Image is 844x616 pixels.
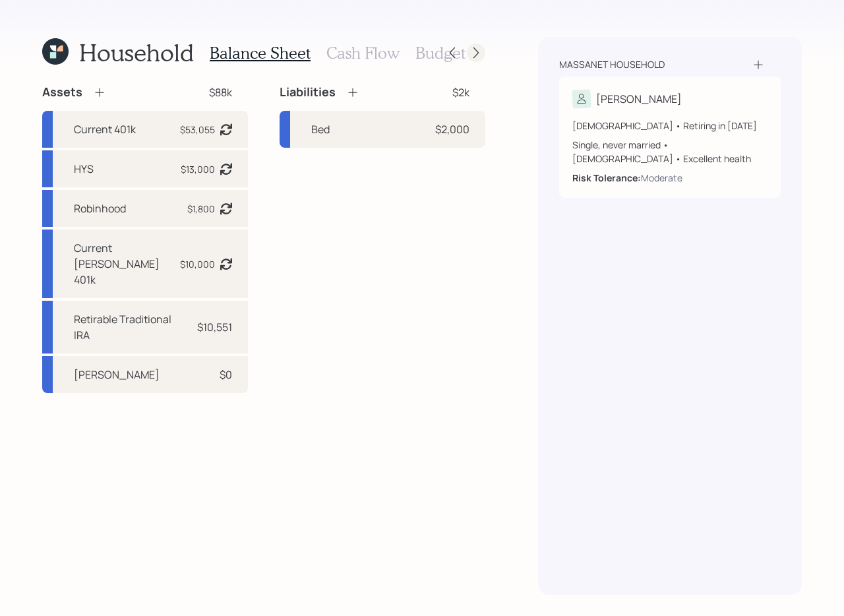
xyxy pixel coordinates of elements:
h4: Assets [42,85,82,100]
div: HYS [74,161,94,177]
h3: Balance Sheet [210,44,311,63]
div: Single, never married • [DEMOGRAPHIC_DATA] • Excellent health [572,138,768,166]
div: $1,800 [187,202,215,216]
div: $2k [452,84,469,100]
h1: Household [79,38,194,67]
div: Massanet household [559,58,665,71]
h3: Budget [415,44,466,63]
div: [DEMOGRAPHIC_DATA] • Retiring in [DATE] [572,119,768,133]
h4: Liabilities [280,85,336,100]
div: Bed [311,121,330,137]
div: Current [PERSON_NAME] 401k [74,240,182,288]
div: $0 [220,367,232,383]
div: $88k [209,84,232,100]
h3: Cash Flow [326,44,400,63]
div: [PERSON_NAME] [74,367,160,383]
div: $10,000 [180,257,215,271]
div: Moderate [641,171,682,185]
div: $2,000 [435,121,469,137]
div: $13,000 [181,162,215,176]
b: Risk Tolerance: [572,171,641,184]
div: $53,055 [180,123,215,137]
div: Robinhood [74,200,126,216]
div: $10,551 [197,319,232,335]
div: Retirable Traditional IRA [74,311,182,343]
div: Current 401k [74,121,136,137]
div: [PERSON_NAME] [596,91,682,107]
